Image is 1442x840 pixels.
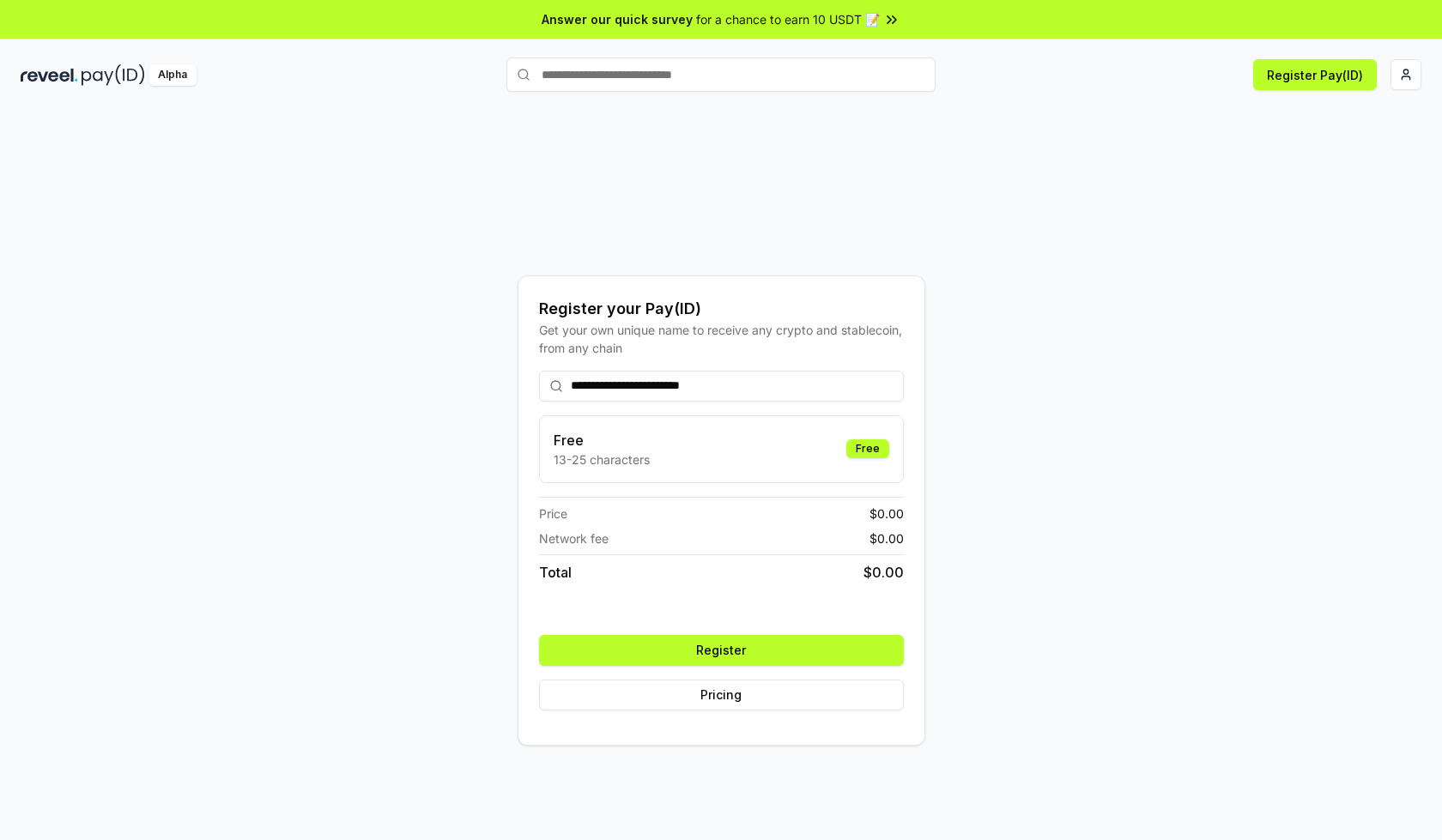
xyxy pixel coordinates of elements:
span: for a chance to earn 10 USDT 📝 [696,10,880,28]
div: Alpha [148,64,197,86]
span: Price [539,505,567,523]
button: Register Pay(ID) [1253,59,1377,90]
img: reveel_dark [21,64,78,86]
p: 13-25 characters [554,450,650,468]
div: Register your Pay(ID) [539,297,904,321]
div: Get your own unique name to receive any crypto and stablecoin, from any chain [539,321,904,357]
span: $ 0.00 [869,505,904,523]
span: $ 0.00 [863,562,904,583]
div: Free [846,439,889,458]
img: pay_id [82,64,145,86]
span: Total [539,562,572,583]
span: Network fee [539,529,609,547]
h3: Free [554,430,650,450]
button: Register [539,635,904,666]
button: Pricing [539,680,904,710]
span: $ 0.00 [869,529,904,547]
span: Answer our quick survey [542,10,693,28]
